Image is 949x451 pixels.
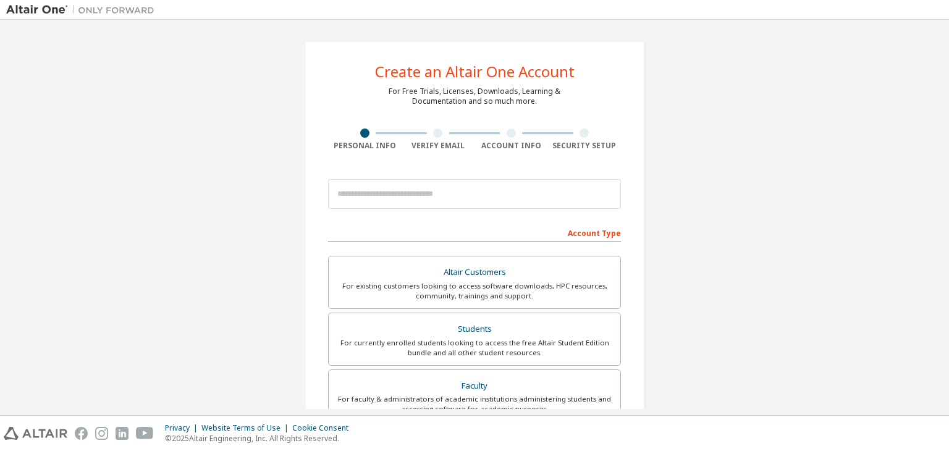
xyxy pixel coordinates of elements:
div: Account Info [474,141,548,151]
div: For Free Trials, Licenses, Downloads, Learning & Documentation and so much more. [389,86,560,106]
div: Security Setup [548,141,622,151]
p: © 2025 Altair Engineering, Inc. All Rights Reserved. [165,433,356,444]
img: facebook.svg [75,427,88,440]
img: instagram.svg [95,427,108,440]
div: Altair Customers [336,264,613,281]
div: Account Type [328,222,621,242]
div: For faculty & administrators of academic institutions administering students and accessing softwa... [336,394,613,414]
div: Website Terms of Use [201,423,292,433]
img: altair_logo.svg [4,427,67,440]
div: Cookie Consent [292,423,356,433]
div: For existing customers looking to access software downloads, HPC resources, community, trainings ... [336,281,613,301]
div: Personal Info [328,141,402,151]
div: Students [336,321,613,338]
img: Altair One [6,4,161,16]
div: Faculty [336,377,613,395]
div: Privacy [165,423,201,433]
div: Verify Email [402,141,475,151]
div: For currently enrolled students looking to access the free Altair Student Edition bundle and all ... [336,338,613,358]
div: Create an Altair One Account [375,64,575,79]
img: linkedin.svg [116,427,129,440]
img: youtube.svg [136,427,154,440]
